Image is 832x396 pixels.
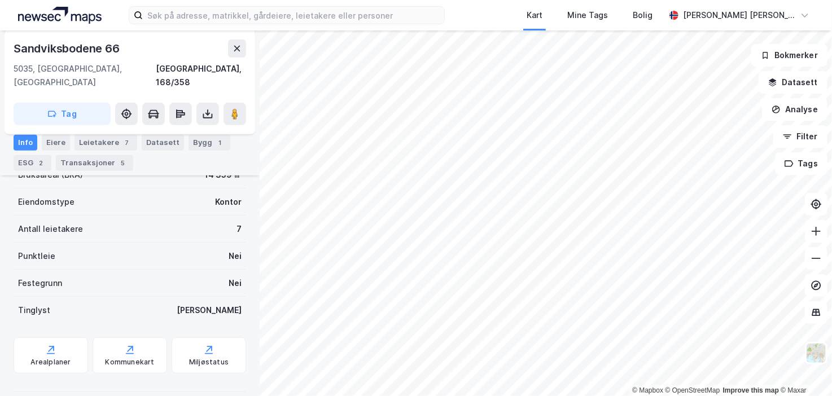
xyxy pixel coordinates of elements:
div: Datasett [142,134,184,150]
div: Transaksjoner [56,155,133,170]
a: OpenStreetMap [665,386,720,394]
div: [GEOGRAPHIC_DATA], 168/358 [156,62,246,89]
input: Søk på adresse, matrikkel, gårdeiere, leietakere eller personer [143,7,444,24]
button: Bokmerker [751,44,827,67]
button: Tag [14,103,111,125]
div: Kart [527,8,542,22]
div: 1 [214,137,226,148]
div: Punktleie [18,249,55,263]
div: Nei [229,249,242,263]
div: [PERSON_NAME] [177,303,242,317]
div: 5 [117,157,129,168]
div: Arealplaner [30,358,71,367]
button: Analyse [762,98,827,121]
button: Datasett [759,71,827,94]
div: Tinglyst [18,303,50,317]
div: 7 [237,222,242,236]
div: 7 [121,137,133,148]
div: Nei [229,276,242,290]
div: Kontor [215,195,242,209]
div: Eiere [42,134,70,150]
button: Tags [775,152,827,175]
div: ESG [14,155,51,170]
div: Sandviksbodene 66 [14,39,122,58]
div: 5035, [GEOGRAPHIC_DATA], [GEOGRAPHIC_DATA] [14,62,156,89]
iframe: Chat Widget [776,342,832,396]
div: [PERSON_NAME] [PERSON_NAME] [683,8,796,22]
div: Info [14,134,37,150]
a: Improve this map [723,386,779,394]
div: Bolig [633,8,653,22]
div: Kommunekart [105,358,154,367]
div: Kontrollprogram for chat [776,342,832,396]
div: 2 [36,157,47,168]
div: Bygg [189,134,230,150]
div: Eiendomstype [18,195,75,209]
div: Leietakere [75,134,137,150]
div: Miljøstatus [189,358,229,367]
button: Filter [773,125,827,148]
div: Antall leietakere [18,222,83,236]
img: logo.a4113a55bc3d86da70a041830d287a7e.svg [18,7,102,24]
a: Mapbox [632,386,663,394]
div: Mine Tags [567,8,608,22]
div: Festegrunn [18,276,62,290]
